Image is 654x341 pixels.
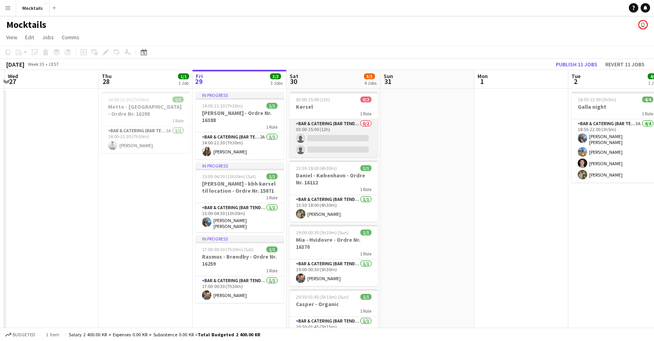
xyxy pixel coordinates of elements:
[62,34,79,41] span: Comms
[296,230,349,235] span: 19:00-00:30 (5h30m) (Sun)
[202,103,243,109] span: 14:00-21:30 (7h30m)
[360,165,371,171] span: 1/1
[101,77,112,86] span: 28
[6,34,17,41] span: View
[6,19,46,31] h1: Mocktails
[266,124,277,130] span: 1 Role
[364,80,377,86] div: 4 Jobs
[290,160,378,222] app-job-card: 13:30-18:00 (4h30m)1/1Daniel - København - Ordre Nr. 161121 RoleBar & Catering (Bar Tender)1/113:...
[22,32,37,42] a: Edit
[570,77,581,86] span: 2
[195,77,203,86] span: 29
[196,180,284,194] h3: [PERSON_NAME] - kbh kørsel til location - Ordre Nr. 15871
[290,103,378,110] h3: Kørsel
[173,97,184,102] span: 1/1
[196,73,203,80] span: Fri
[178,80,189,86] div: 1 Job
[602,59,648,69] button: Revert 11 jobs
[290,195,378,222] app-card-role: Bar & Catering (Bar Tender)1/113:30-18:00 (4h30m)[PERSON_NAME]
[360,294,371,300] span: 1/1
[296,294,349,300] span: 20:30-01:45 (5h15m) (Sun)
[198,332,260,337] span: Total Budgeted 2 400.00 KR
[202,173,256,179] span: 15:00-04:30 (13h30m) (Sat)
[196,109,284,124] h3: [PERSON_NAME] - Ordre Nr. 16388
[196,253,284,267] h3: Rasmus - Brøndby - Ordre Nr. 16259
[290,92,378,157] app-job-card: 03:00-15:00 (12h)0/2Kørsel1 RoleBar & Catering (Bar Tender)0/203:00-15:00 (12h)
[360,97,371,102] span: 0/2
[578,97,616,102] span: 18:55-22:00 (3h5m)
[196,162,284,169] div: In progress
[196,276,284,303] app-card-role: Bar & Catering (Bar Tender)1/117:00-00:30 (7h30m)[PERSON_NAME]
[108,97,149,102] span: 14:00-21:30 (7h30m)
[196,92,284,98] div: In progress
[266,173,277,179] span: 1/1
[290,225,378,286] app-job-card: 19:00-00:30 (5h30m) (Sun)1/1Mia - Hvidovre - Ordre Nr. 163701 RoleBar & Catering (Bar Tender)1/11...
[360,308,371,314] span: 1 Role
[102,73,112,80] span: Thu
[4,330,37,339] button: Budgeted
[3,32,20,42] a: View
[26,61,46,67] span: Week 35
[49,61,59,67] div: CEST
[6,60,24,68] div: [DATE]
[553,59,601,69] button: Publish 11 jobs
[13,332,35,337] span: Budgeted
[290,236,378,250] h3: Mia - Hvidovre - Ordre Nr. 16370
[42,34,54,41] span: Jobs
[571,73,581,80] span: Tue
[290,119,378,157] app-card-role: Bar & Catering (Bar Tender)0/203:00-15:00 (12h)
[360,111,371,117] span: 1 Role
[270,73,281,79] span: 3/3
[642,111,653,117] span: 1 Role
[270,80,283,86] div: 3 Jobs
[16,0,50,16] button: Mocktails
[266,246,277,252] span: 1/1
[364,73,375,79] span: 3/5
[196,235,284,242] div: In progress
[642,97,653,102] span: 4/4
[59,32,83,42] a: Comms
[360,186,371,192] span: 1 Role
[102,92,190,153] app-job-card: 14:00-21:30 (7h30m)1/1Mette - [GEOGRAPHIC_DATA] - Ordre Nr. 162981 RoleBar & Catering (Bar Tender...
[290,172,378,186] h3: Daniel - København - Ordre Nr. 16112
[476,77,488,86] span: 1
[196,133,284,159] app-card-role: Bar & Catering (Bar Tender)2A1/114:00-21:30 (7h30m)[PERSON_NAME]
[196,92,284,159] app-job-card: In progress14:00-21:30 (7h30m)1/1[PERSON_NAME] - Ordre Nr. 163881 RoleBar & Catering (Bar Tender)...
[638,20,648,29] app-user-avatar: Hektor Pantas
[360,251,371,257] span: 1 Role
[196,162,284,232] app-job-card: In progress15:00-04:30 (13h30m) (Sat)1/1[PERSON_NAME] - kbh kørsel til location - Ordre Nr. 15871...
[172,118,184,124] span: 1 Role
[296,97,330,102] span: 03:00-15:00 (12h)
[382,77,393,86] span: 31
[296,165,337,171] span: 13:30-18:00 (4h30m)
[196,235,284,303] app-job-card: In progress17:00-00:30 (7h30m) (Sat)1/1Rasmus - Brøndby - Ordre Nr. 162591 RoleBar & Catering (Ba...
[69,332,260,337] div: Salary 2 400.00 KR + Expenses 0.00 KR + Subsistence 0.00 KR =
[290,259,378,286] app-card-role: Bar & Catering (Bar Tender)1/119:00-00:30 (5h30m)[PERSON_NAME]
[290,301,378,308] h3: Casper - Organic
[178,73,189,79] span: 1/1
[196,203,284,232] app-card-role: Bar & Catering (Bar Tender)1/115:00-04:30 (13h30m)[PERSON_NAME] [PERSON_NAME]
[102,103,190,117] h3: Mette - [GEOGRAPHIC_DATA] - Ordre Nr. 16298
[7,77,18,86] span: 27
[102,126,190,153] app-card-role: Bar & Catering (Bar Tender)1A1/114:00-21:30 (7h30m)[PERSON_NAME]
[290,73,298,80] span: Sat
[360,230,371,235] span: 1/1
[39,32,57,42] a: Jobs
[288,77,298,86] span: 30
[384,73,393,80] span: Sun
[266,268,277,274] span: 1 Role
[478,73,488,80] span: Mon
[266,103,277,109] span: 1/1
[43,332,62,337] span: 1 item
[266,195,277,201] span: 1 Role
[202,246,254,252] span: 17:00-00:30 (7h30m) (Sat)
[8,73,18,80] span: Wed
[25,34,34,41] span: Edit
